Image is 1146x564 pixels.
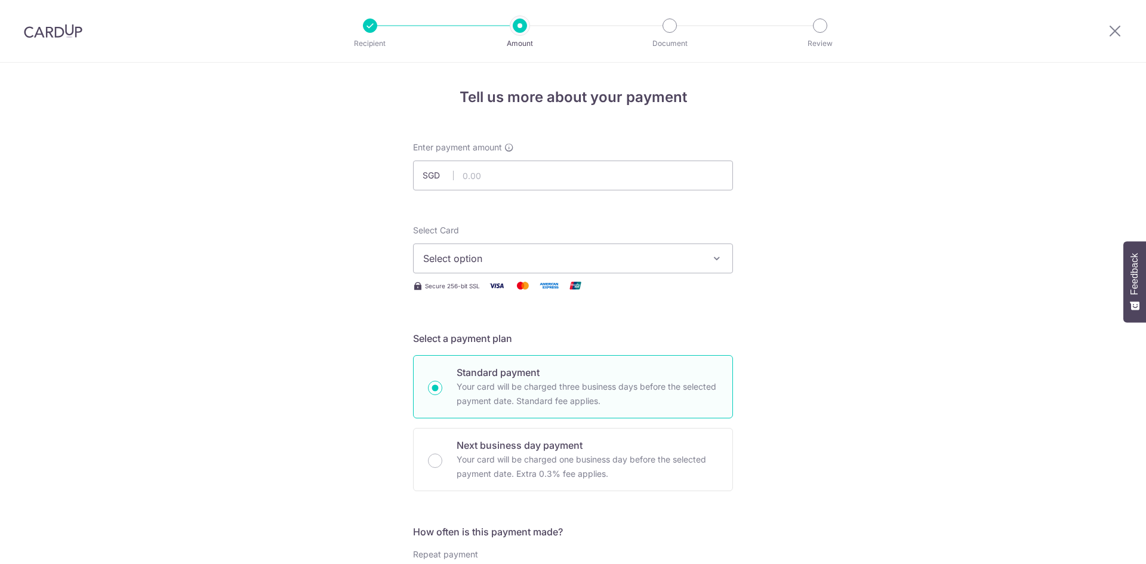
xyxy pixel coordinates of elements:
iframe: Opens a widget where you can find more information [1070,528,1134,558]
p: Next business day payment [457,438,718,452]
img: Mastercard [511,278,535,293]
p: Standard payment [457,365,718,380]
span: Select option [423,251,701,266]
img: Visa [485,278,509,293]
span: Feedback [1129,253,1140,295]
img: CardUp [24,24,82,38]
button: Select option [413,244,733,273]
h4: Tell us more about your payment [413,87,733,108]
span: Secure 256-bit SSL [425,281,480,291]
p: Review [776,38,864,50]
button: Feedback - Show survey [1123,241,1146,322]
p: Your card will be charged three business days before the selected payment date. Standard fee appl... [457,380,718,408]
label: Repeat payment [413,548,478,560]
span: Enter payment amount [413,141,502,153]
p: Amount [476,38,564,50]
span: translation missing: en.payables.payment_networks.credit_card.summary.labels.select_card [413,225,459,235]
img: Union Pay [563,278,587,293]
input: 0.00 [413,161,733,190]
img: American Express [537,278,561,293]
h5: Select a payment plan [413,331,733,346]
p: Recipient [326,38,414,50]
span: SGD [423,169,454,181]
p: Document [626,38,714,50]
h5: How often is this payment made? [413,525,733,539]
p: Your card will be charged one business day before the selected payment date. Extra 0.3% fee applies. [457,452,718,481]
